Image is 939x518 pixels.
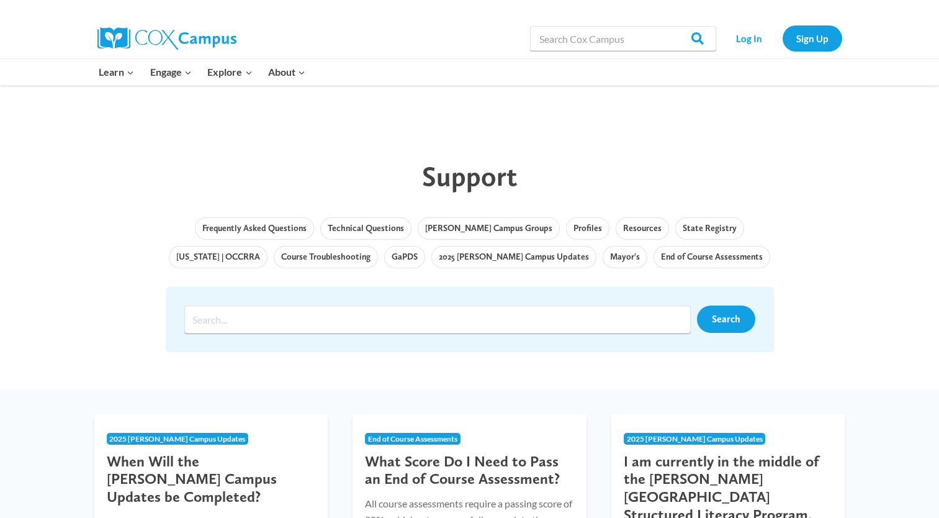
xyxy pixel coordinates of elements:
a: Resources [616,217,669,240]
span: Search [712,313,740,325]
nav: Secondary Navigation [722,25,842,51]
span: Explore [207,64,252,80]
input: Search input [184,306,691,334]
span: About [268,64,305,80]
a: 2025 [PERSON_NAME] Campus Updates [431,246,596,268]
a: GaPDS [384,246,425,268]
a: Log In [722,25,776,51]
img: Cox Campus [97,27,236,50]
a: Search [697,306,755,333]
span: Learn [99,64,134,80]
a: Frequently Asked Questions [195,217,314,240]
a: Mayor's [603,246,647,268]
h3: What Score Do I Need to Pass an End of Course Assessment? [365,453,574,489]
nav: Primary Navigation [91,59,313,85]
a: [US_STATE] | OCCRRA [169,246,267,268]
span: 2025 [PERSON_NAME] Campus Updates [109,434,245,443]
span: 2025 [PERSON_NAME] Campus Updates [627,434,763,443]
a: End of Course Assessments [654,246,770,268]
span: End of Course Assessments [368,434,457,443]
a: Sign Up [783,25,842,51]
a: Course Troubleshooting [274,246,378,268]
a: Profiles [566,217,609,240]
form: Search form [184,306,697,334]
a: State Registry [675,217,744,240]
a: Technical Questions [320,217,411,240]
input: Search Cox Campus [530,26,716,51]
a: [PERSON_NAME] Campus Groups [418,217,560,240]
h3: When Will the [PERSON_NAME] Campus Updates be Completed? [107,453,316,506]
span: Support [422,160,517,193]
span: Engage [150,64,192,80]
